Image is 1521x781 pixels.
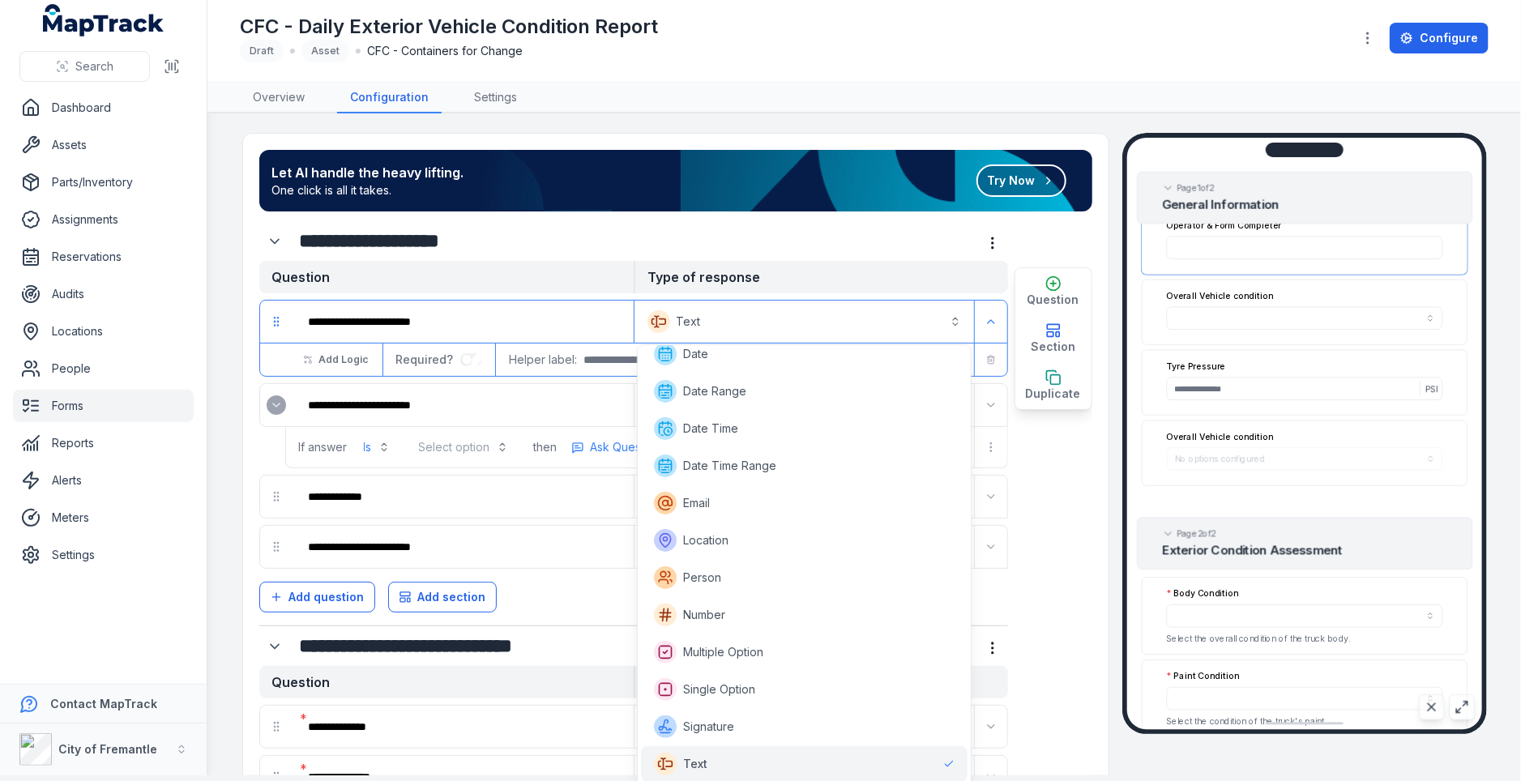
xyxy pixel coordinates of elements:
button: Text [638,304,971,339]
span: Signature [683,719,734,735]
span: Number [683,607,725,623]
span: Email [683,495,710,511]
span: Person [683,570,721,586]
span: Text [683,756,707,772]
span: Single Option [683,681,755,698]
span: Multiple Option [683,644,763,660]
span: Date Time Range [683,458,776,474]
span: Location [683,532,728,548]
span: Date [683,346,708,362]
span: Date Time [683,420,738,437]
span: Date Range [683,383,746,399]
